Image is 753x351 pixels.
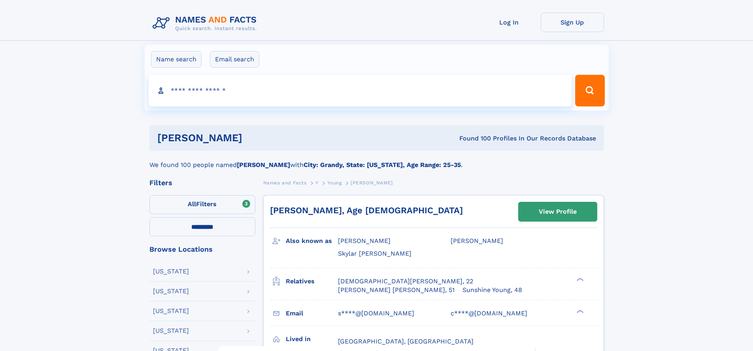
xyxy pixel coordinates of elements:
[351,134,596,143] div: Found 100 Profiles In Our Records Database
[575,309,584,314] div: ❯
[153,328,189,334] div: [US_STATE]
[575,75,604,106] button: Search Button
[149,75,572,106] input: search input
[149,151,604,170] div: We found 100 people named with .
[304,161,461,169] b: City: Grandy, State: [US_STATE], Age Range: 25-35
[270,205,463,215] a: [PERSON_NAME], Age [DEMOGRAPHIC_DATA]
[188,200,196,208] span: All
[462,286,522,294] a: Sunshine Young, 48
[286,307,338,320] h3: Email
[338,250,411,257] span: Skylar [PERSON_NAME]
[338,338,474,345] span: [GEOGRAPHIC_DATA], [GEOGRAPHIC_DATA]
[351,180,393,186] span: [PERSON_NAME]
[286,275,338,288] h3: Relatives
[153,308,189,314] div: [US_STATE]
[327,178,342,188] a: Young
[539,203,577,221] div: View Profile
[286,332,338,346] h3: Lived in
[153,268,189,275] div: [US_STATE]
[315,180,319,186] span: Y
[338,237,391,245] span: [PERSON_NAME]
[575,277,584,282] div: ❯
[153,288,189,294] div: [US_STATE]
[451,237,503,245] span: [PERSON_NAME]
[237,161,290,169] b: [PERSON_NAME]
[210,51,259,68] label: Email search
[338,277,473,286] a: [DEMOGRAPHIC_DATA][PERSON_NAME], 22
[541,13,604,32] a: Sign Up
[151,51,202,68] label: Name search
[149,195,255,214] label: Filters
[286,234,338,248] h3: Also known as
[149,179,255,186] div: Filters
[338,286,455,294] a: [PERSON_NAME] [PERSON_NAME], 51
[327,180,342,186] span: Young
[263,178,307,188] a: Names and Facts
[149,13,263,34] img: Logo Names and Facts
[149,246,255,253] div: Browse Locations
[315,178,319,188] a: Y
[519,202,597,221] a: View Profile
[477,13,541,32] a: Log In
[157,133,351,143] h1: [PERSON_NAME]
